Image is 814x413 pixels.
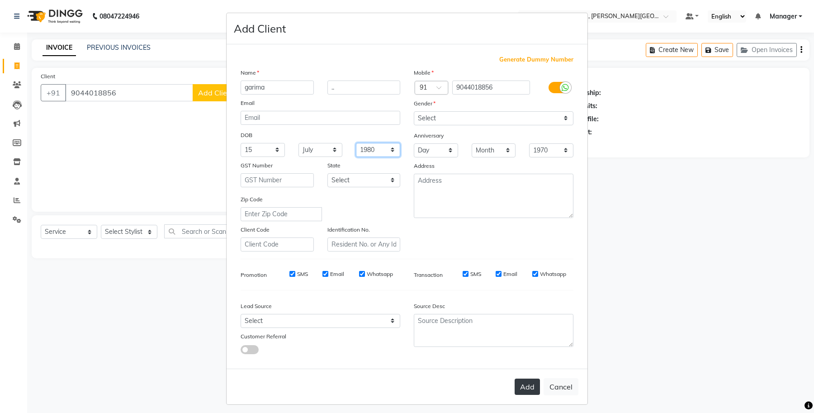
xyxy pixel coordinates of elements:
label: Zip Code [241,195,263,204]
label: SMS [470,270,481,278]
label: Customer Referral [241,332,286,341]
h4: Add Client [234,20,286,37]
input: Last Name [327,81,401,95]
input: First Name [241,81,314,95]
label: Name [241,69,259,77]
label: SMS [297,270,308,278]
input: Mobile [452,81,530,95]
label: Address [414,162,435,170]
label: GST Number [241,161,273,170]
label: Anniversary [414,132,444,140]
input: Enter Zip Code [241,207,322,221]
input: Client Code [241,237,314,252]
label: Identification No. [327,226,370,234]
label: Transaction [414,271,443,279]
label: Email [503,270,517,278]
button: Cancel [544,378,578,395]
label: Lead Source [241,302,272,310]
label: Whatsapp [367,270,393,278]
label: Email [330,270,344,278]
button: Add [515,379,540,395]
input: Resident No. or Any Id [327,237,401,252]
label: State [327,161,341,170]
label: Source Desc [414,302,445,310]
label: Gender [414,100,435,108]
label: Promotion [241,271,267,279]
input: GST Number [241,173,314,187]
input: Email [241,111,400,125]
label: Mobile [414,69,434,77]
label: Client Code [241,226,270,234]
label: Email [241,99,255,107]
label: Whatsapp [540,270,566,278]
label: DOB [241,131,252,139]
span: Generate Dummy Number [499,55,573,64]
